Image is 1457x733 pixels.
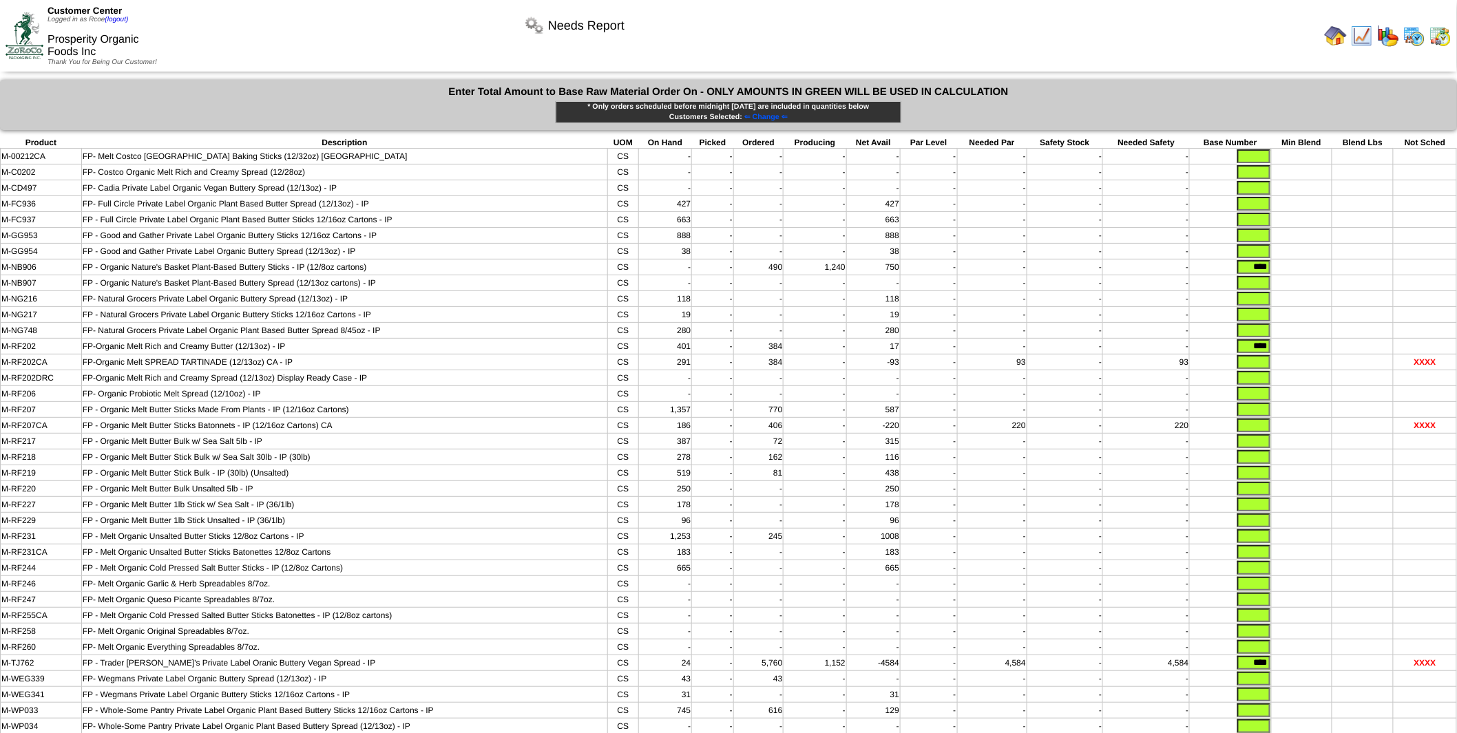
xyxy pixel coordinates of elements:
td: - [901,196,958,212]
td: FP - Organic Nature's Basket Plant-Based Buttery Sticks - IP (12/8oz cartons) [81,259,607,275]
td: FP - Organic Melt Butter Sticks Batonnets - IP (12/16oz Cartons) CA [81,418,607,434]
td: - [901,244,958,259]
td: - [733,275,784,291]
td: CS [608,465,639,481]
td: 220 [1103,418,1190,434]
td: XXXX [1394,418,1457,434]
td: FP - Good and Gather Private Label Organic Buttery Sticks 12/16oz Cartons - IP [81,228,607,244]
span: Customer Center [48,6,122,16]
td: - [692,164,734,180]
td: - [1027,164,1102,180]
td: - [957,386,1027,402]
img: calendarprod.gif [1403,25,1425,47]
td: 663 [638,212,691,228]
td: M-RF202CA [1,354,82,370]
td: - [1027,149,1102,164]
td: - [784,180,846,196]
th: UOM [608,137,639,149]
td: - [901,259,958,275]
td: - [901,323,958,339]
a: ⇐ Change ⇐ [742,113,788,121]
td: 663 [846,212,900,228]
td: - [957,180,1027,196]
td: - [733,228,784,244]
span: Prosperity Organic Foods Inc [48,34,139,58]
td: CS [608,212,639,228]
td: FP - Organic Melt Butter Sticks Made From Plants - IP (12/16oz Cartons) [81,402,607,418]
td: - [692,434,734,449]
td: 162 [733,449,784,465]
img: home.gif [1325,25,1347,47]
td: 438 [846,465,900,481]
td: CS [608,323,639,339]
td: 291 [638,354,691,370]
td: - [957,449,1027,465]
td: CS [608,386,639,402]
td: - [784,418,846,434]
td: CS [608,370,639,386]
td: M-CD497 [1,180,82,196]
td: - [784,481,846,497]
span: Thank You for Being Our Customer! [48,59,157,66]
th: Min Blend [1271,137,1332,149]
td: - [1103,291,1190,307]
td: - [1103,244,1190,259]
td: - [733,370,784,386]
td: - [784,370,846,386]
td: - [1103,434,1190,449]
td: M-NG748 [1,323,82,339]
td: - [733,164,784,180]
td: - [1027,434,1102,449]
th: Safety Stock [1027,137,1102,149]
td: CS [608,449,639,465]
td: M-FC937 [1,212,82,228]
td: - [901,386,958,402]
td: - [901,418,958,434]
th: Description [81,137,607,149]
td: - [1103,149,1190,164]
td: - [957,323,1027,339]
td: - [1103,180,1190,196]
td: - [901,291,958,307]
td: M-RF220 [1,481,82,497]
td: - [846,275,900,291]
td: - [1027,354,1102,370]
div: * Only orders scheduled before midnight [DATE] are included in quantities below Customers Selected: [556,101,901,123]
td: FP-Organic Melt Rich and Creamy Spread (12/13oz) Display Ready Case - IP [81,370,607,386]
td: - [846,149,900,164]
td: - [901,149,958,164]
td: CS [608,149,639,164]
img: workflow.png [523,14,545,36]
td: M-RF207CA [1,418,82,434]
td: - [692,354,734,370]
span: Logged in as Rcoe [48,16,128,23]
td: - [901,370,958,386]
td: - [846,164,900,180]
td: -220 [846,418,900,434]
td: M-NG217 [1,307,82,323]
th: Blend Lbs [1332,137,1394,149]
th: Base Number [1190,137,1271,149]
td: - [846,386,900,402]
th: Product [1,137,82,149]
td: - [901,339,958,354]
td: - [638,370,691,386]
td: - [1027,228,1102,244]
td: - [1103,339,1190,354]
td: FP - Organic Melt Butter Bulk Unsalted 5lb - IP [81,481,607,497]
td: - [1027,244,1102,259]
td: M-RF202 [1,339,82,354]
td: FP - Organic Nature's Basket Plant-Based Buttery Spread (12/13oz cartons) - IP [81,275,607,291]
td: - [846,370,900,386]
td: FP- Costco Organic Melt Rich and Creamy Spread (12/28oz) [81,164,607,180]
td: - [957,228,1027,244]
td: - [957,481,1027,497]
td: - [1027,323,1102,339]
td: 116 [846,449,900,465]
td: - [784,323,846,339]
td: - [692,465,734,481]
td: - [1027,291,1102,307]
img: graph.gif [1377,25,1399,47]
td: - [692,244,734,259]
td: M-RF207 [1,402,82,418]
